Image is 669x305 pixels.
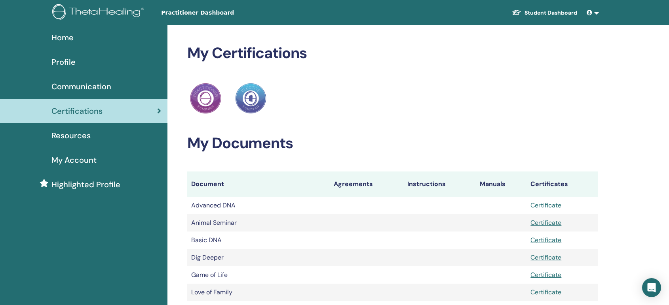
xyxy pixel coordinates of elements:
[530,201,561,209] a: Certificate
[52,4,147,22] img: logo.png
[51,105,103,117] span: Certifications
[530,236,561,244] a: Certificate
[187,44,598,62] h2: My Certifications
[187,266,330,284] td: Game of Life
[187,171,330,197] th: Document
[51,154,97,166] span: My Account
[187,284,330,301] td: Love of Family
[506,6,583,20] a: Student Dashboard
[530,218,561,227] a: Certificate
[187,197,330,214] td: Advanced DNA
[187,232,330,249] td: Basic DNA
[51,81,111,92] span: Communication
[530,271,561,279] a: Certificate
[403,171,476,197] th: Instructions
[51,179,120,190] span: Highlighted Profile
[190,83,221,114] img: Practitioner
[187,134,598,152] h2: My Documents
[51,130,91,141] span: Resources
[161,9,280,17] span: Practitioner Dashboard
[530,288,561,296] a: Certificate
[330,171,403,197] th: Agreements
[476,171,526,197] th: Manuals
[530,253,561,262] a: Certificate
[642,278,661,297] div: Open Intercom Messenger
[512,9,521,16] img: graduation-cap-white.svg
[187,249,330,266] td: Dig Deeper
[235,83,266,114] img: Practitioner
[187,214,330,232] td: Animal Seminar
[51,56,76,68] span: Profile
[526,171,598,197] th: Certificates
[51,32,74,43] span: Home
